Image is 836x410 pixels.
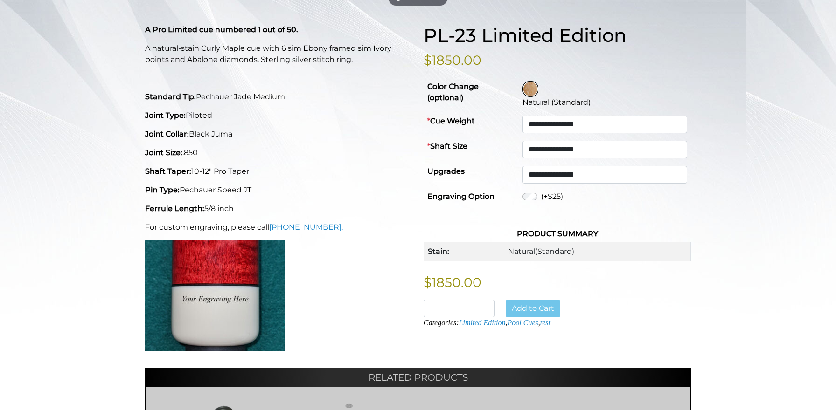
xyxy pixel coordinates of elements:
[145,92,196,101] strong: Standard Tip:
[145,25,298,34] strong: A Pro Limited cue numbered 1 out of 50.
[145,110,412,121] p: Piloted
[145,43,412,65] p: A natural-stain Curly Maple cue with 6 sim Ebony framed sim Ivory points and Abalone diamonds. St...
[145,167,191,176] strong: Shaft Taper:
[145,130,189,138] strong: Joint Collar:
[522,97,687,108] div: Natural (Standard)
[427,116,475,125] strong: Cue Weight
[427,82,479,102] strong: Color Change (optional)
[427,192,495,201] strong: Engraving Option
[145,184,412,196] p: Pechauer Speed JT
[517,229,598,238] strong: Product Summary
[145,203,412,214] p: 5/8 inch
[145,185,180,194] strong: Pin Type:
[424,24,691,47] h1: PL-23 Limited Edition
[523,82,537,96] img: Natural
[424,274,481,290] bdi: $1850.00
[428,247,449,256] strong: Stain:
[424,319,550,327] span: Categories: , ,
[145,129,412,140] p: Black Juma
[145,368,691,387] h2: Related products
[504,242,690,261] td: Natural
[145,111,186,120] strong: Joint Type:
[540,319,550,327] a: test
[508,319,538,327] a: Pool Cues
[145,204,204,213] strong: Ferrule Length:
[424,52,481,68] bdi: $1850.00
[145,91,412,102] p: Pechauer Jade Medium
[427,142,467,150] strong: Shaft Size
[269,223,343,232] a: [PHONE_NUMBER].
[145,147,412,158] p: .850
[145,222,412,233] p: For custom engraving, please call
[145,148,182,157] strong: Joint Size:
[459,319,506,327] a: Limited Edition
[535,247,574,256] span: (Standard)
[145,166,412,177] p: 10-12″ Pro Taper
[541,191,563,202] label: (+$25)
[427,167,465,176] strong: Upgrades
